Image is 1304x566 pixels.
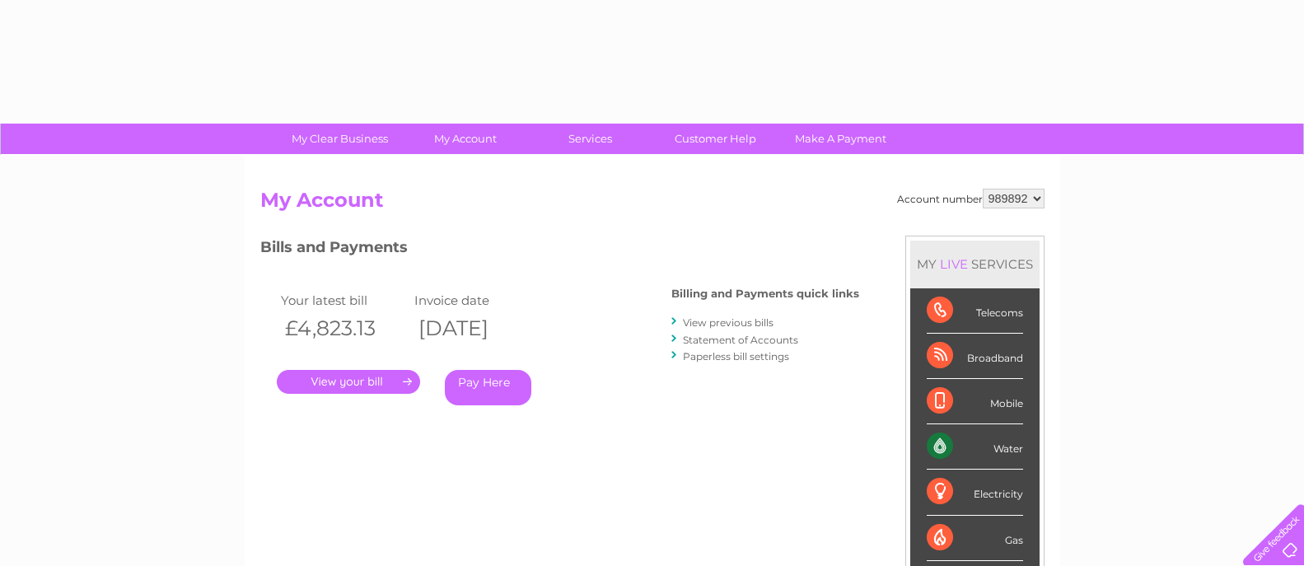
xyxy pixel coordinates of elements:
[445,370,531,405] a: Pay Here
[260,236,859,264] h3: Bills and Payments
[410,311,545,345] th: [DATE]
[277,370,420,394] a: .
[927,470,1023,515] div: Electricity
[683,316,774,329] a: View previous bills
[522,124,658,154] a: Services
[410,289,545,311] td: Invoice date
[647,124,783,154] a: Customer Help
[927,288,1023,334] div: Telecoms
[937,256,971,272] div: LIVE
[260,189,1045,220] h2: My Account
[897,189,1045,208] div: Account number
[683,334,798,346] a: Statement of Accounts
[277,311,411,345] th: £4,823.13
[683,350,789,363] a: Paperless bill settings
[927,334,1023,379] div: Broadband
[671,288,859,300] h4: Billing and Payments quick links
[277,289,411,311] td: Your latest bill
[910,241,1040,288] div: MY SERVICES
[773,124,909,154] a: Make A Payment
[927,379,1023,424] div: Mobile
[927,424,1023,470] div: Water
[272,124,408,154] a: My Clear Business
[397,124,533,154] a: My Account
[927,516,1023,561] div: Gas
